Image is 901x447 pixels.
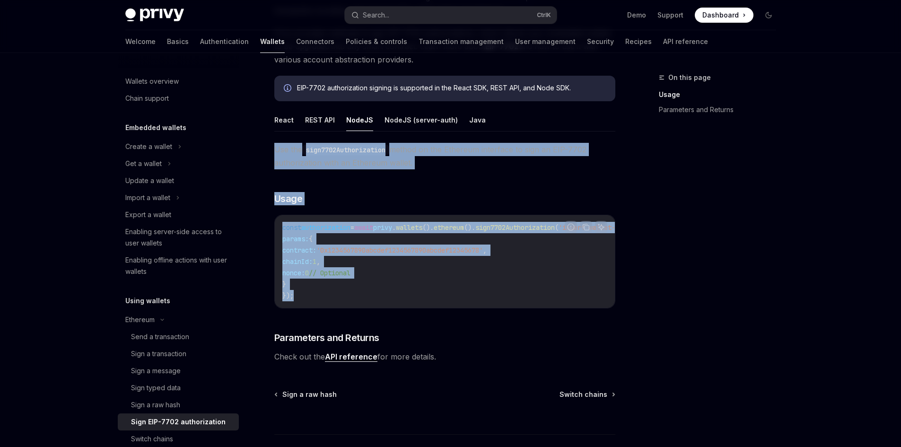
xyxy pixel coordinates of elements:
[282,223,301,232] span: const
[118,379,239,396] a: Sign typed data
[313,257,316,266] span: 1
[305,109,335,131] button: REST API
[668,72,711,83] span: On this page
[167,30,189,53] a: Basics
[118,73,239,90] a: Wallets overview
[274,109,294,131] button: React
[695,8,753,23] a: Dashboard
[346,30,407,53] a: Policies & controls
[274,331,379,344] span: Parameters and Returns
[274,350,615,363] span: Check out the for more details.
[118,206,239,223] a: Export a wallet
[422,223,434,232] span: ().
[282,257,313,266] span: chainId:
[363,9,389,21] div: Search...
[125,226,233,249] div: Enabling server-side access to user wallets
[475,223,555,232] span: sign7702Authorization
[464,223,475,232] span: ().
[761,8,776,23] button: Toggle dark mode
[297,83,606,94] div: EIP-7702 authorization signing is supported in the React SDK, REST API, and Node SDK.
[580,221,592,233] button: Copy the contents from the code block
[125,192,170,203] div: Import a wallet
[309,235,313,243] span: {
[125,254,233,277] div: Enabling offline actions with user wallets
[125,76,179,87] div: Wallets overview
[302,145,389,155] code: sign7702Authorization
[200,30,249,53] a: Authentication
[118,223,239,252] a: Enabling server-side access to user wallets
[625,30,652,53] a: Recipes
[392,223,396,232] span: .
[434,223,464,232] span: ethereum
[565,221,577,233] button: Report incorrect code
[284,84,293,94] svg: Info
[345,7,557,24] button: Search...CtrlK
[125,30,156,53] a: Welcome
[301,223,350,232] span: authorization
[559,223,627,232] span: 'insert-wallet-id'
[657,10,683,20] a: Support
[560,390,614,399] a: Switch chains
[275,390,337,399] a: Sign a raw hash
[131,331,189,342] div: Send a transaction
[515,30,576,53] a: User management
[354,223,373,232] span: await
[118,252,239,280] a: Enabling offline actions with user wallets
[125,158,162,169] div: Get a wallet
[346,109,373,131] button: NodeJS
[305,269,309,277] span: 0
[627,10,646,20] a: Demo
[131,399,180,411] div: Sign a raw hash
[125,141,172,152] div: Create a wallet
[282,235,309,243] span: params:
[131,365,181,377] div: Sign a message
[469,109,486,131] button: Java
[118,362,239,379] a: Sign a message
[125,295,170,307] h5: Using wallets
[125,209,171,220] div: Export a wallet
[385,109,458,131] button: NodeJS (server-auth)
[274,192,303,205] span: Usage
[373,223,392,232] span: privy
[282,269,305,277] span: nonce:
[282,246,316,254] span: contract:
[118,345,239,362] a: Sign a transaction
[118,413,239,430] a: Sign EIP-7702 authorization
[131,382,181,394] div: Sign typed data
[282,280,286,289] span: }
[702,10,739,20] span: Dashboard
[282,390,337,399] span: Sign a raw hash
[350,223,354,232] span: =
[309,269,350,277] span: // Optional
[595,221,607,233] button: Ask AI
[316,246,483,254] span: '0x1234567890abcdef1234567890abcdef12345678'
[260,30,285,53] a: Wallets
[118,396,239,413] a: Sign a raw hash
[325,352,377,362] a: API reference
[560,390,607,399] span: Switch chains
[659,87,784,102] a: Usage
[274,143,615,169] span: Use the method on the Ethereum interface to sign an EIP-7702 authorization with an Ethereum wallet.
[659,102,784,117] a: Parameters and Returns
[282,291,294,300] span: });
[483,246,487,254] span: ,
[296,30,334,53] a: Connectors
[587,30,614,53] a: Security
[555,223,559,232] span: (
[118,90,239,107] a: Chain support
[118,328,239,345] a: Send a transaction
[131,348,186,359] div: Sign a transaction
[663,30,708,53] a: API reference
[537,11,551,19] span: Ctrl K
[125,93,169,104] div: Chain support
[125,122,186,133] h5: Embedded wallets
[125,9,184,22] img: dark logo
[316,257,320,266] span: ,
[125,175,174,186] div: Update a wallet
[131,433,173,445] div: Switch chains
[125,314,155,325] div: Ethereum
[118,172,239,189] a: Update a wallet
[419,30,504,53] a: Transaction management
[131,416,226,428] div: Sign EIP-7702 authorization
[396,223,422,232] span: wallets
